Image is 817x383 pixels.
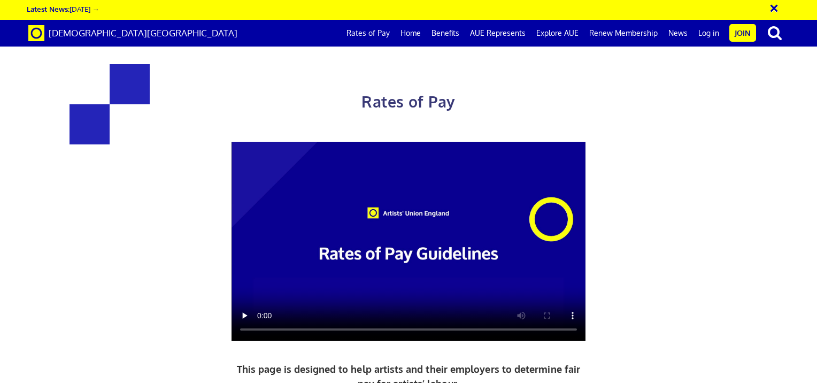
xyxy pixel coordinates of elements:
[426,20,465,47] a: Benefits
[20,20,245,47] a: Brand [DEMOGRAPHIC_DATA][GEOGRAPHIC_DATA]
[758,21,791,44] button: search
[341,20,395,47] a: Rates of Pay
[663,20,693,47] a: News
[693,20,724,47] a: Log in
[729,24,756,42] a: Join
[27,4,70,13] strong: Latest News:
[465,20,531,47] a: AUE Represents
[531,20,584,47] a: Explore AUE
[49,27,237,39] span: [DEMOGRAPHIC_DATA][GEOGRAPHIC_DATA]
[361,92,455,111] span: Rates of Pay
[395,20,426,47] a: Home
[27,4,99,13] a: Latest News:[DATE] →
[584,20,663,47] a: Renew Membership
